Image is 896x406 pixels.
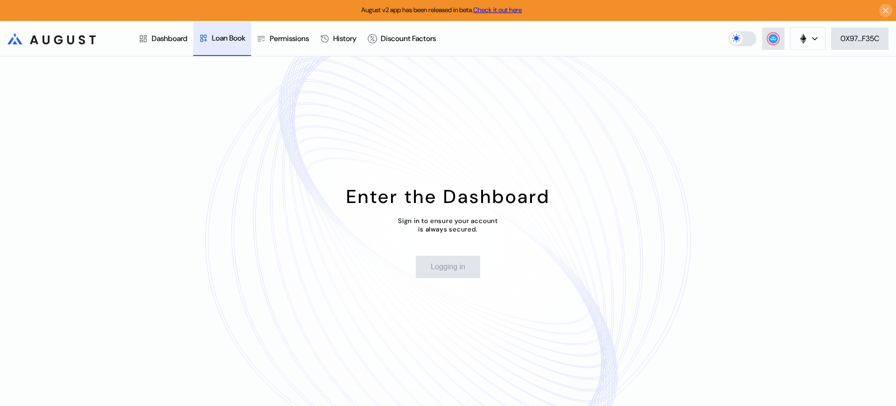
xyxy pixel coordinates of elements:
[361,6,522,14] span: August v2 app has been released in beta.
[333,34,357,43] div: History
[315,21,362,56] a: History
[398,217,498,233] div: Sign in to ensure your account is always secured.
[133,21,193,56] a: Dashboard
[270,34,309,43] div: Permissions
[346,184,550,209] div: Enter the Dashboard
[831,28,889,50] button: 0X97...F35C
[193,21,251,56] a: Loan Book
[251,21,315,56] a: Permissions
[362,21,441,56] a: Discount Factors
[473,6,522,14] a: Check it out here
[790,28,826,50] button: chain logo
[840,34,879,43] div: 0X97...F35C
[152,34,188,43] div: Dashboard
[798,34,808,44] img: chain logo
[212,33,245,43] div: Loan Book
[416,256,480,278] button: Logging in
[381,34,436,43] div: Discount Factors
